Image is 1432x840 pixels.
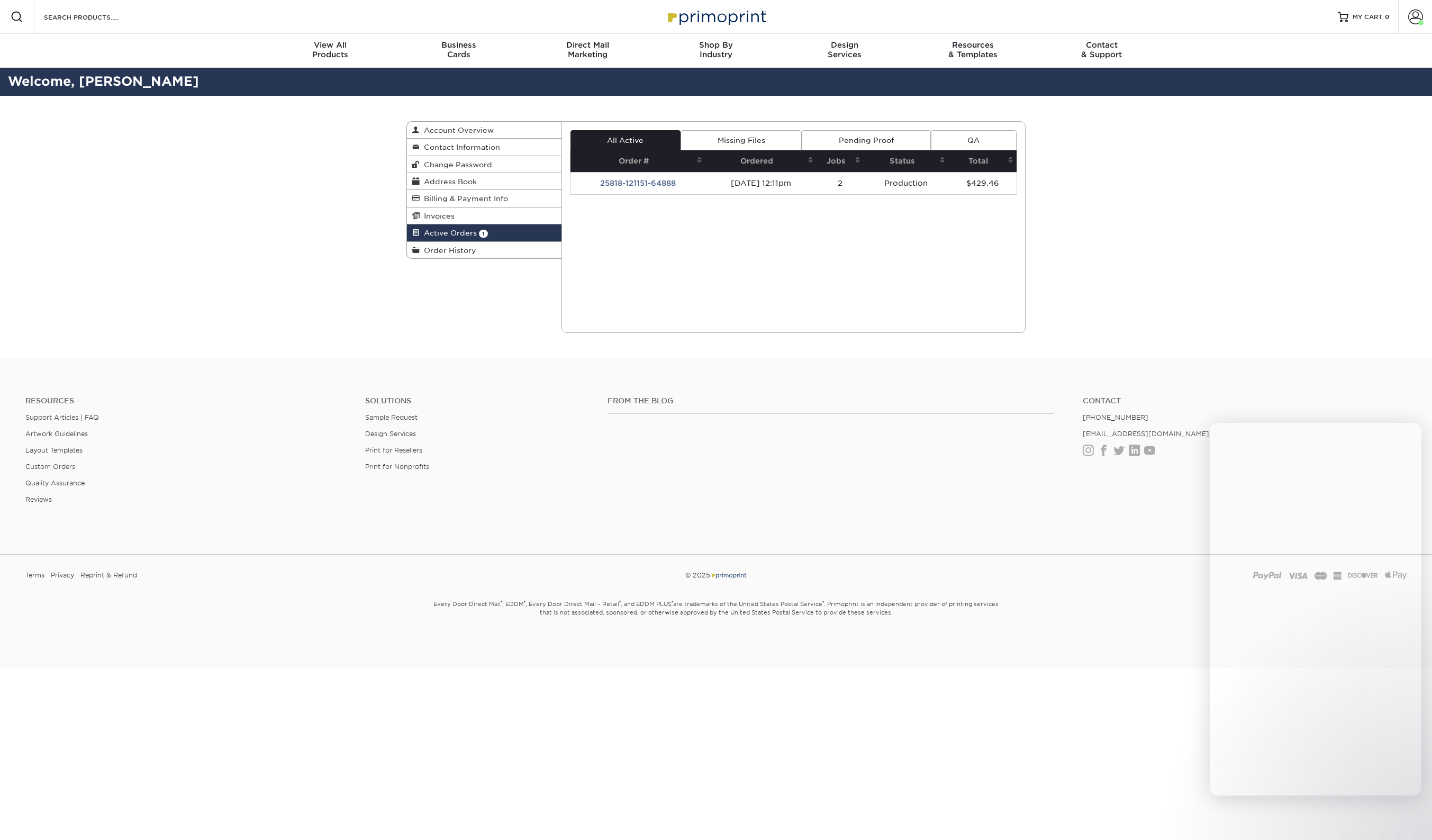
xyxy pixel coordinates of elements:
[864,172,948,194] td: Production
[619,600,621,605] sup: ®
[570,172,706,194] td: 25818-121151-64888
[25,413,99,421] a: Support Articles | FAQ
[407,224,561,241] a: Active Orders 1
[1037,40,1166,50] span: Contact
[780,40,909,59] div: Services
[681,130,802,150] a: Missing Files
[501,600,502,605] sup: ®
[1083,396,1407,405] a: Contact
[822,600,824,605] sup: ®
[407,173,561,190] a: Address Book
[948,150,1017,172] th: Total
[395,40,523,59] div: Cards
[407,156,561,173] a: Change Password
[608,396,1054,405] h4: From the Blog
[523,40,652,59] div: Marketing
[909,34,1037,68] a: Resources& Templates
[407,207,561,224] a: Invoices
[365,463,429,471] a: Print for Nonprofits
[652,34,781,68] a: Shop ByIndustry
[420,246,476,255] span: Order History
[570,150,706,172] th: Order #
[570,130,681,150] a: All Active
[80,567,137,583] a: Reprint & Refund
[43,11,146,23] input: SEARCH PRODUCTS.....
[25,396,349,405] h4: Resources
[266,34,395,68] a: View AllProducts
[406,596,1026,643] small: Every Door Direct Mail , EDDM , Every Door Direct Mail – Retail , and EDDM PLUS are trademarks of...
[407,139,561,156] a: Contact Information
[780,40,909,50] span: Design
[365,446,422,454] a: Print for Resellers
[365,396,592,405] h4: Solutions
[705,172,817,194] td: [DATE] 12:11pm
[931,130,1017,150] a: QA
[802,130,930,150] a: Pending Proof
[909,40,1037,50] span: Resources
[705,150,817,172] th: Ordered
[817,172,864,194] td: 2
[420,212,455,220] span: Invoices
[817,150,864,172] th: Jobs
[1083,430,1209,438] a: [EMAIL_ADDRESS][DOMAIN_NAME]
[948,172,1017,194] td: $429.46
[909,40,1037,59] div: & Templates
[672,600,673,605] sup: ®
[710,571,747,579] img: Primoprint
[1396,804,1421,829] iframe: Intercom live chat
[420,229,477,237] span: Active Orders
[25,446,83,454] a: Layout Templates
[663,5,769,28] img: Primoprint
[365,413,418,421] a: Sample Request
[266,40,395,50] span: View All
[395,34,523,68] a: BusinessCards
[652,40,781,59] div: Industry
[420,160,492,169] span: Change Password
[420,126,494,134] span: Account Overview
[25,567,44,583] a: Terms
[479,230,488,238] span: 1
[1385,13,1390,21] span: 0
[25,430,88,438] a: Artwork Guidelines
[420,143,500,151] span: Contact Information
[420,177,477,186] span: Address Book
[395,40,523,50] span: Business
[407,122,561,139] a: Account Overview
[523,34,652,68] a: Direct MailMarketing
[652,40,781,50] span: Shop By
[1037,40,1166,59] div: & Support
[25,495,52,503] a: Reviews
[780,34,909,68] a: DesignServices
[25,463,75,471] a: Custom Orders
[524,600,525,605] sup: ®
[523,40,652,50] span: Direct Mail
[1083,413,1148,421] a: [PHONE_NUMBER]
[1037,34,1166,68] a: Contact& Support
[864,150,948,172] th: Status
[51,567,74,583] a: Privacy
[1353,13,1383,22] span: MY CART
[25,479,85,487] a: Quality Assurance
[407,190,561,207] a: Billing & Payment Info
[365,430,416,438] a: Design Services
[407,242,561,258] a: Order History
[420,194,508,203] span: Billing & Payment Info
[266,40,395,59] div: Products
[483,567,949,583] div: © 2025
[3,808,90,836] iframe: Google Customer Reviews
[1210,423,1421,796] iframe: Intercom live chat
